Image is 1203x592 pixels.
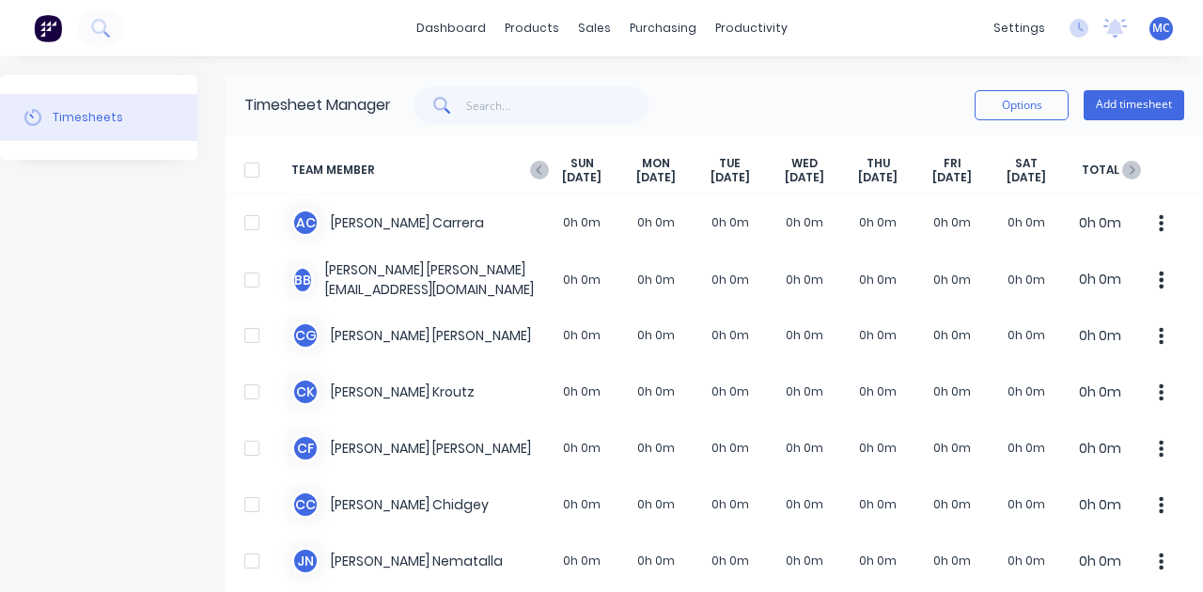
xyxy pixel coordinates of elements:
[1063,156,1137,185] span: TOTAL
[34,14,62,42] img: Factory
[944,156,961,171] span: FRI
[932,170,972,185] span: [DATE]
[466,86,649,124] input: Search...
[785,170,824,185] span: [DATE]
[867,156,890,171] span: THU
[719,156,741,171] span: TUE
[620,14,706,42] div: purchasing
[562,170,601,185] span: [DATE]
[706,14,797,42] div: productivity
[569,14,620,42] div: sales
[975,90,1069,120] button: Options
[636,170,676,185] span: [DATE]
[1015,156,1038,171] span: SAT
[642,156,670,171] span: MON
[53,109,123,126] div: Timesheets
[791,156,818,171] span: WED
[1007,170,1046,185] span: [DATE]
[1084,90,1184,120] button: Add timesheet
[984,14,1055,42] div: settings
[570,156,594,171] span: SUN
[1152,20,1170,37] span: MC
[407,14,495,42] a: dashboard
[858,170,898,185] span: [DATE]
[244,94,391,117] div: Timesheet Manager
[291,156,545,185] span: TEAM MEMBER
[711,170,750,185] span: [DATE]
[495,14,569,42] div: products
